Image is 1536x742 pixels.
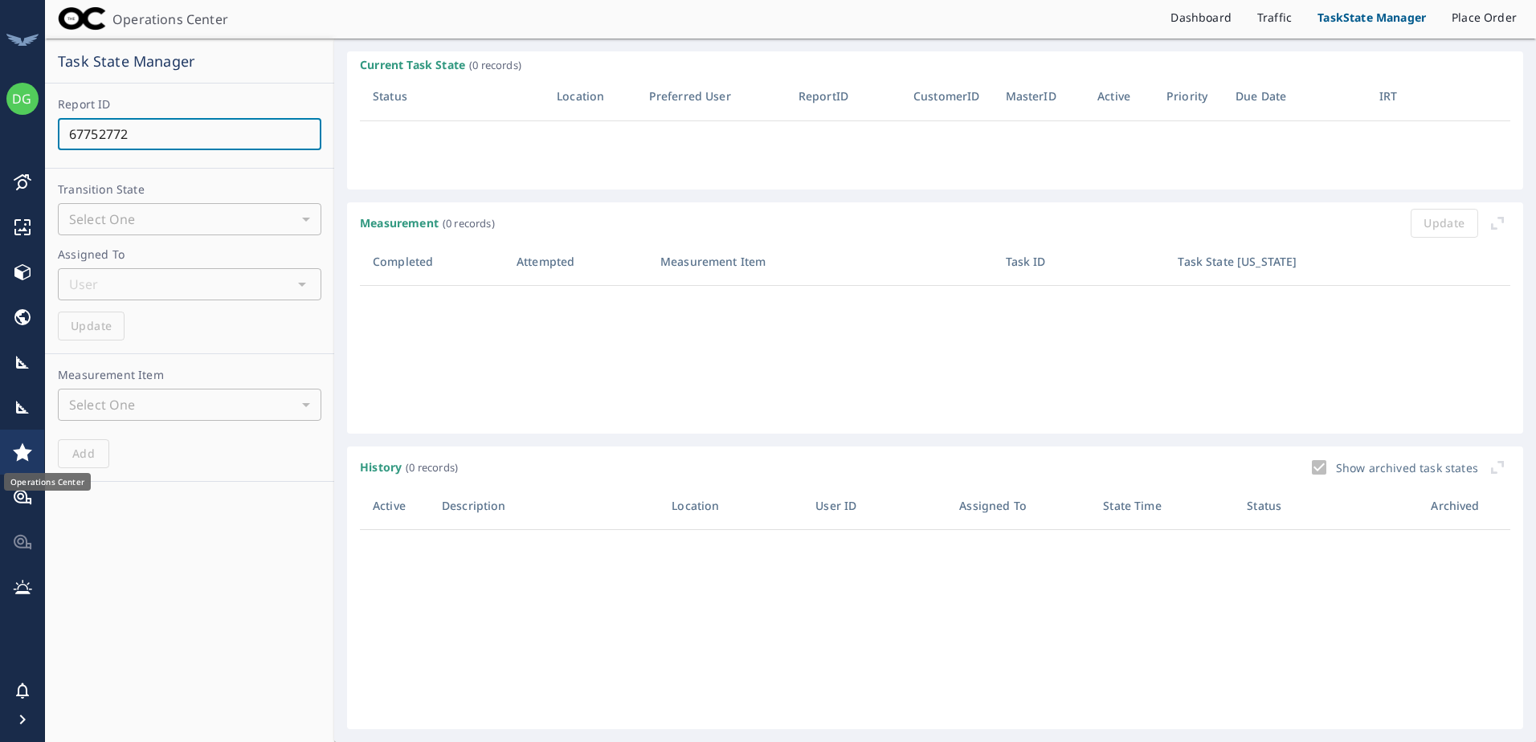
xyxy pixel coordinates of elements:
[6,34,39,46] img: EagleView Logo
[672,496,719,516] span: Location
[69,396,136,414] span: Select One
[1379,87,1397,106] span: IRT
[1439,6,1530,32] a: Place Order
[58,6,106,31] img: Operations Center
[557,87,604,106] span: Location
[1236,87,1286,106] span: Due Date
[69,210,136,228] span: Select One
[360,59,465,71] div: Current Task State
[373,252,433,271] span: Completed
[373,87,407,106] span: Status
[112,6,249,32] div: Operations Center
[1178,252,1297,271] span: Task State [US_STATE]
[1247,496,1281,516] span: Status
[13,218,32,237] div: Explorer
[1244,6,1305,32] a: Traffic
[649,87,731,106] span: Preferred User
[1006,87,1056,106] span: MasterID
[1166,87,1207,106] span: Priority
[406,460,458,475] div: (0 records)
[6,83,39,115] div: DG
[517,252,574,271] span: Attempted
[58,367,164,382] div: Measurement Item
[660,252,766,271] span: Measurement Item
[1158,6,1244,32] a: Dashboard
[58,203,321,235] div: Select One
[443,216,495,231] div: (0 records)
[58,247,125,262] div: Assigned To
[1485,210,1510,236] img: expand-btn
[469,58,521,73] div: (0 records)
[1305,6,1439,32] a: TaskState Manager
[1336,460,1478,475] div: Show archived task states
[1485,455,1510,480] img: expand-btn
[13,532,32,552] div: Property Viewer
[58,181,145,197] div: Transition State
[360,286,1510,427] div: grid
[360,461,402,474] div: History
[360,530,1510,723] div: grid
[58,118,321,150] input: ID
[360,121,1510,183] div: grid
[959,496,1027,516] span: Assigned To
[58,96,111,112] div: Report ID
[13,487,32,507] div: My EagleView portal
[815,496,856,516] span: User ID
[58,51,194,67] div: Task State Manager
[58,262,310,307] input: User
[913,87,980,106] span: CustomerID
[1103,496,1162,516] span: State Time
[1097,87,1130,106] span: Active
[58,389,321,421] div: Select One
[1006,252,1046,271] span: Task ID
[373,496,406,516] span: Active
[360,217,439,230] div: Measurement
[799,87,848,106] span: ReportID
[1431,496,1479,516] span: Archived
[442,496,506,516] span: Description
